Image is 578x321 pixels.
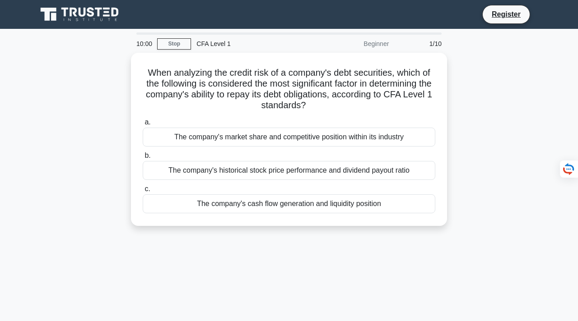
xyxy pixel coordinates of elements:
a: Stop [157,38,191,50]
div: The company's historical stock price performance and dividend payout ratio [143,161,435,180]
div: 1/10 [394,35,447,53]
div: The company's cash flow generation and liquidity position [143,194,435,213]
div: Beginner [315,35,394,53]
h5: When analyzing the credit risk of a company's debt securities, which of the following is consider... [142,67,436,111]
a: Register [486,9,526,20]
span: c. [144,185,150,193]
span: b. [144,151,150,159]
div: CFA Level 1 [191,35,315,53]
div: 10:00 [131,35,157,53]
div: The company's market share and competitive position within its industry [143,128,435,147]
span: a. [144,118,150,126]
